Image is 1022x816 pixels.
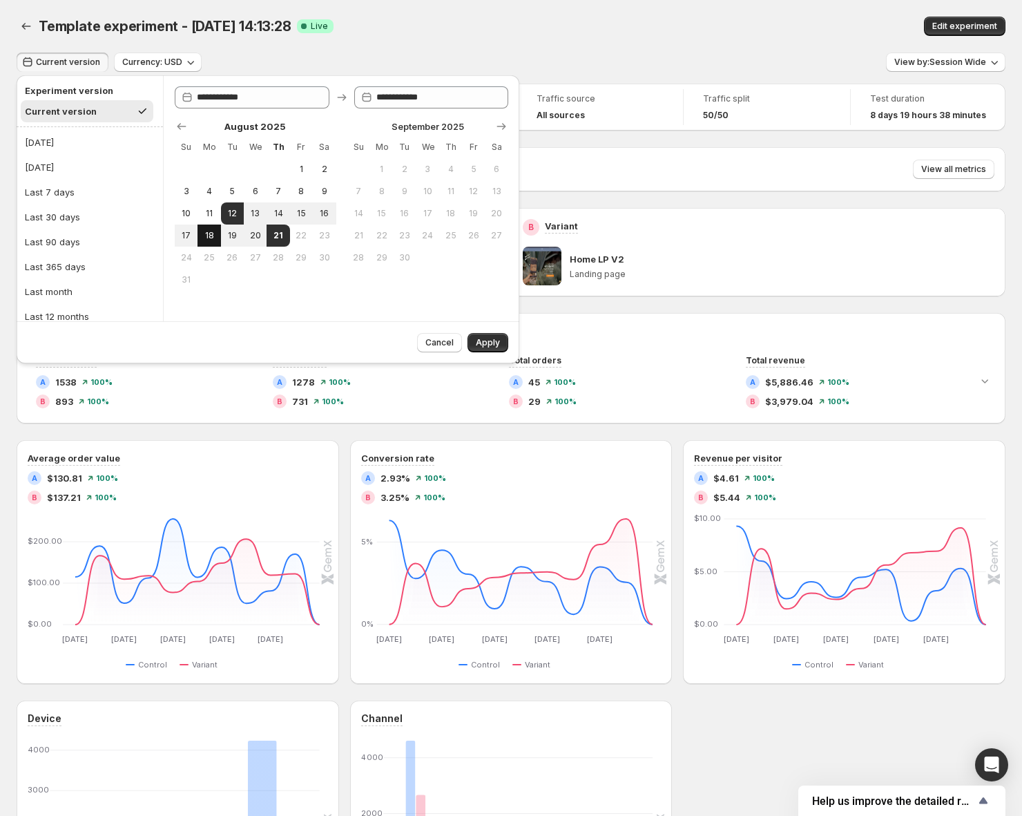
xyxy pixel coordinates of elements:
span: 100 % [827,397,849,406]
span: Current version [36,57,100,68]
a: Traffic sourceAll sources [537,92,664,122]
span: 100 % [754,493,776,502]
span: 10 [180,208,192,219]
button: Friday August 1 2025 [290,158,313,180]
button: Saturday September 13 2025 [485,180,508,202]
button: Start of range Tuesday August 12 2025 [221,202,244,225]
button: Expand chart [975,371,994,390]
button: Saturday August 30 2025 [313,247,336,269]
text: [DATE] [874,634,899,644]
text: $5.00 [694,567,717,576]
button: Friday September 12 2025 [462,180,485,202]
span: 24 [422,230,434,241]
span: 19 [467,208,479,219]
span: 100 % [95,493,117,502]
th: Monday [197,136,220,158]
span: 21 [353,230,365,241]
button: Last 12 months [21,305,159,328]
span: Th [272,142,284,153]
button: Show previous month, July 2025 [172,117,191,136]
a: Traffic split50/50 [703,92,831,122]
button: Currency: USD [114,53,202,72]
text: $100.00 [28,578,60,587]
button: Last month [21,281,159,303]
h2: B [365,493,371,502]
button: Thursday September 4 2025 [439,158,462,180]
p: Landing page [570,269,995,280]
span: $5.44 [713,491,740,504]
h2: B [698,493,704,502]
span: 28 [272,252,284,263]
div: [DATE] [25,135,54,149]
span: Help us improve the detailed report for A/B campaigns [812,795,975,808]
button: Friday August 29 2025 [290,247,313,269]
button: Sunday August 31 2025 [175,269,197,291]
div: Last month [25,285,73,298]
button: Tuesday September 2 2025 [393,158,416,180]
span: 8 [376,186,387,197]
span: 30 [318,252,330,263]
span: 2 [398,164,410,175]
span: $3,979.04 [765,395,813,408]
span: 24 [180,252,192,263]
text: [DATE] [773,634,799,644]
span: 12 [226,208,238,219]
text: 5% [361,537,373,547]
div: Current version [25,104,97,118]
span: Tu [398,142,410,153]
span: Tu [226,142,238,153]
text: [DATE] [923,634,949,644]
button: End of range Today Thursday August 21 2025 [267,225,289,247]
span: 11 [203,208,215,219]
button: Last 30 days [21,206,159,228]
span: View all metrics [921,164,986,175]
span: Currency: USD [122,57,182,68]
span: 100 % [90,378,113,386]
span: 15 [296,208,307,219]
span: 17 [180,230,192,241]
button: Back [17,17,36,36]
span: Control [471,659,500,670]
span: 100 % [827,378,849,386]
p: Home LP V2 [570,252,624,266]
button: Monday August 4 2025 [197,180,220,202]
th: Sunday [175,136,197,158]
span: 5 [467,164,479,175]
span: 30 [398,252,410,263]
span: 1278 [292,375,315,389]
span: 29 [528,395,541,408]
button: Control [459,656,505,673]
span: 100 % [423,493,445,502]
button: Edit experiment [924,17,1005,36]
span: 100 % [554,378,576,386]
text: [DATE] [209,634,235,644]
h3: Conversion rate [361,451,434,465]
h3: Revenue per visitor [694,451,782,465]
button: Sunday September 28 2025 [347,247,370,269]
button: Control [792,656,839,673]
span: 15 [376,208,387,219]
h2: B [32,493,37,502]
h2: B [513,397,519,406]
button: Variant [846,656,889,673]
button: Thursday August 28 2025 [267,247,289,269]
button: Last 7 days [21,181,159,203]
div: Last 90 days [25,235,80,249]
button: Sunday September 14 2025 [347,202,370,225]
button: Saturday August 2 2025 [313,158,336,180]
button: [DATE] [21,156,159,178]
button: Monday September 8 2025 [370,180,393,202]
button: Tuesday September 16 2025 [393,202,416,225]
h2: A [750,378,755,386]
span: 29 [296,252,307,263]
span: 4 [445,164,456,175]
th: Tuesday [393,136,416,158]
span: 14 [353,208,365,219]
button: Wednesday August 6 2025 [244,180,267,202]
button: Last 90 days [21,231,159,253]
h2: A [698,474,704,482]
button: Sunday August 24 2025 [175,247,197,269]
h3: Average order value [28,451,120,465]
button: Saturday September 6 2025 [485,158,508,180]
button: Wednesday August 13 2025 [244,202,267,225]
